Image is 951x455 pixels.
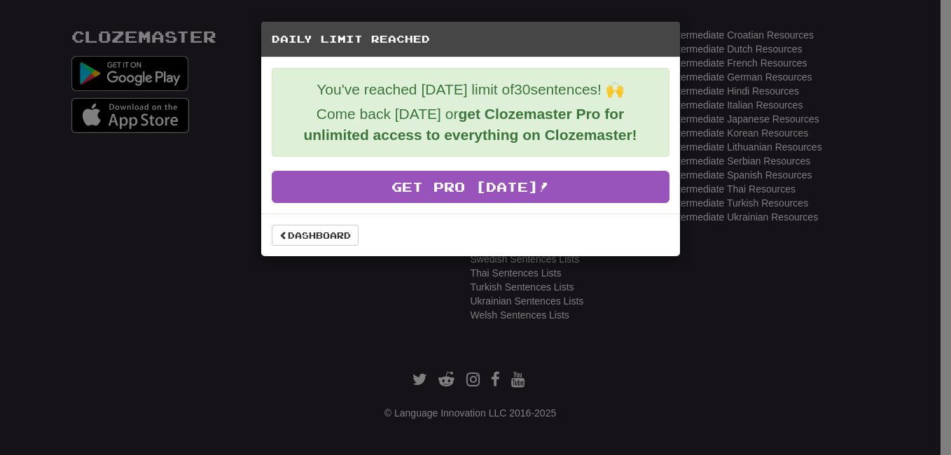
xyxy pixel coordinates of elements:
a: Get Pro [DATE]! [272,171,669,203]
p: Come back [DATE] or [283,104,658,146]
h5: Daily Limit Reached [272,32,669,46]
a: Dashboard [272,225,359,246]
p: You've reached [DATE] limit of 30 sentences! 🙌 [283,79,658,100]
strong: get Clozemaster Pro for unlimited access to everything on Clozemaster! [303,106,637,143]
